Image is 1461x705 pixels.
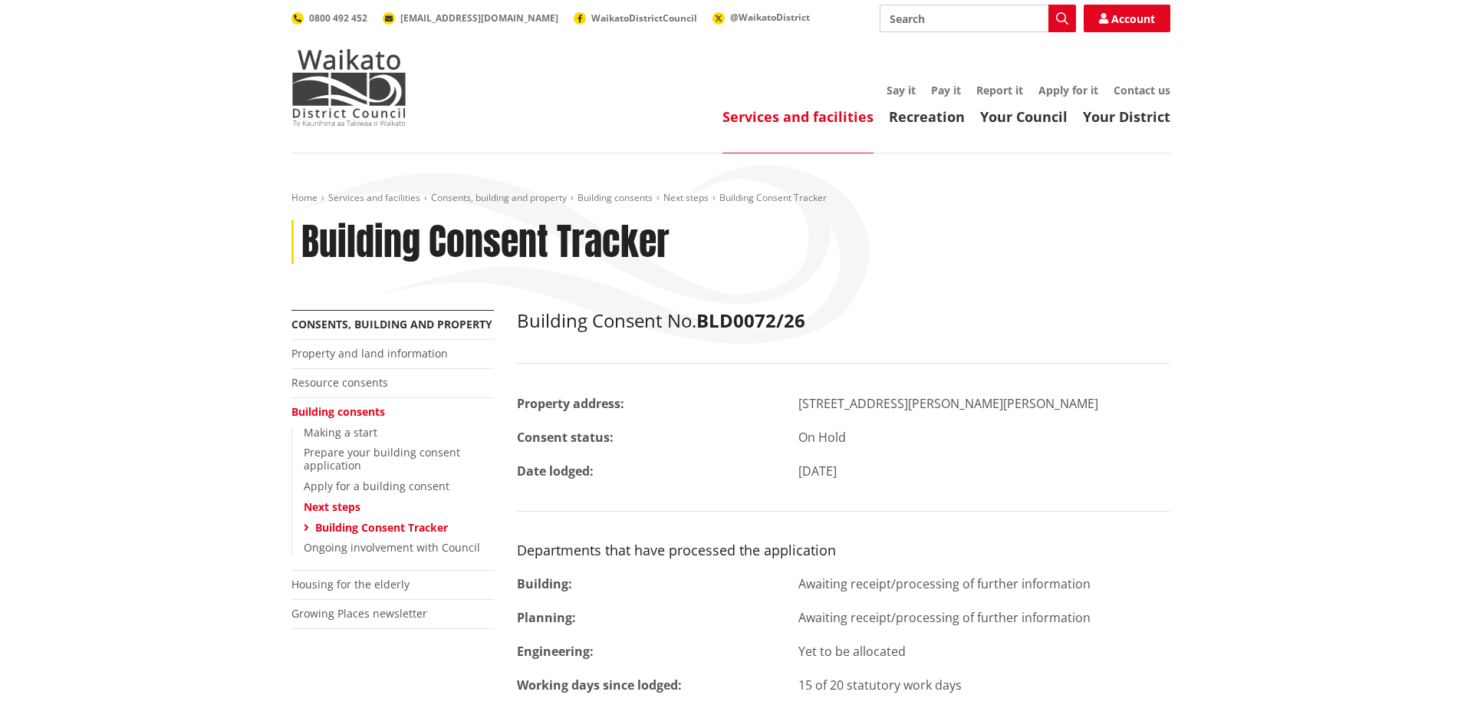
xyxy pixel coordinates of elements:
a: Property and land information [291,346,448,361]
a: Contact us [1114,83,1170,97]
a: Services and facilities [722,107,874,126]
a: Apply for it [1038,83,1098,97]
strong: Property address: [517,395,624,412]
a: @WaikatoDistrict [712,11,810,24]
h2: Building Consent No. [517,310,1170,332]
a: Making a start [304,425,377,440]
a: Growing Places newsletter [291,606,427,621]
a: Building Consent Tracker [315,520,448,535]
a: Home [291,191,318,204]
div: Awaiting receipt/processing of further information [787,608,1182,627]
a: Resource consents [291,375,388,390]
input: Search input [880,5,1076,32]
a: WaikatoDistrictCouncil [574,12,697,25]
a: Building consents [291,404,385,419]
a: Building consents [577,191,653,204]
span: 0800 492 452 [309,12,367,25]
a: Services and facilities [328,191,420,204]
a: Your District [1083,107,1170,126]
a: Next steps [304,499,360,514]
a: Pay it [931,83,961,97]
strong: Planning: [517,609,576,626]
a: Consents, building and property [291,317,492,331]
span: WaikatoDistrictCouncil [591,12,697,25]
h1: Building Consent Tracker [301,220,670,265]
a: Your Council [980,107,1068,126]
a: Account [1084,5,1170,32]
nav: breadcrumb [291,192,1170,205]
a: Report it [976,83,1023,97]
a: [EMAIL_ADDRESS][DOMAIN_NAME] [383,12,558,25]
a: Consents, building and property [431,191,567,204]
a: Prepare your building consent application [304,445,460,473]
div: 15 of 20 statutory work days [787,676,1182,694]
span: Building Consent Tracker [719,191,827,204]
strong: Date lodged: [517,463,594,479]
div: Awaiting receipt/processing of further information [787,575,1182,593]
a: Apply for a building consent [304,479,449,493]
a: Next steps [663,191,709,204]
div: [STREET_ADDRESS][PERSON_NAME][PERSON_NAME] [787,394,1182,413]
span: [EMAIL_ADDRESS][DOMAIN_NAME] [400,12,558,25]
a: 0800 492 452 [291,12,367,25]
h3: Departments that have processed the application [517,542,1170,559]
div: On Hold [787,428,1182,446]
a: Recreation [889,107,965,126]
div: Yet to be allocated [787,642,1182,661]
a: Housing for the elderly [291,577,410,591]
a: Ongoing involvement with Council [304,540,480,555]
strong: Consent status: [517,429,614,446]
a: Say it [887,83,916,97]
div: [DATE] [787,462,1182,480]
strong: Working days since lodged: [517,677,682,693]
span: @WaikatoDistrict [730,11,810,24]
strong: Engineering: [517,643,594,660]
strong: BLD0072/26 [696,308,805,333]
strong: Building: [517,575,572,592]
img: Waikato District Council - Te Kaunihera aa Takiwaa o Waikato [291,49,406,126]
